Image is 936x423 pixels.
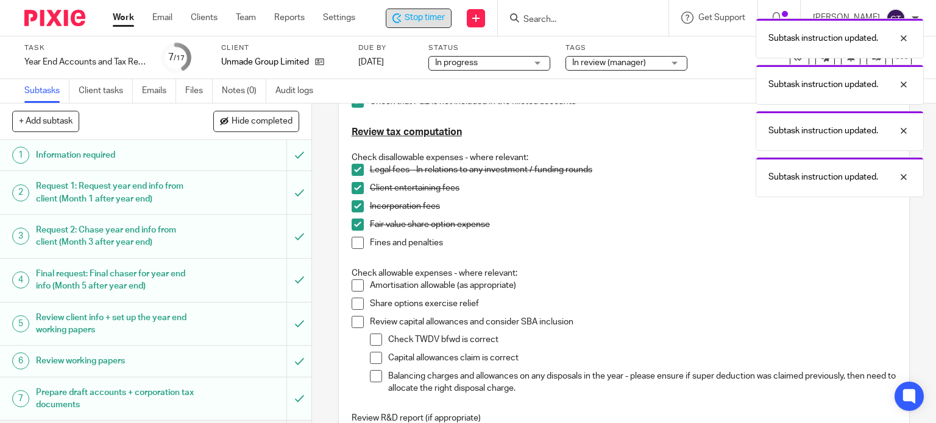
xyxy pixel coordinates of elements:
p: Subtask instruction updated. [768,32,878,44]
div: 6 [12,352,29,369]
div: 3 [12,228,29,245]
p: Amortisation allowable (as appropriate) [370,279,897,292]
p: Incorporation fees [370,200,897,212]
div: 5 [12,315,29,332]
a: Reports [274,12,305,24]
p: Fines and penalties [370,237,897,249]
h1: Request 1: Request year end info from client (Month 1 after year end) [36,177,195,208]
a: Audit logs [275,79,322,103]
a: Clients [191,12,218,24]
div: 7 [168,51,185,65]
small: /17 [174,55,185,61]
a: Notes (0) [222,79,266,103]
p: Client entertaining fees [370,182,897,194]
h1: Final request: Final chaser for year end info (Month 5 after year end) [36,265,195,296]
h1: Request 2: Chase year end info from client (Month 3 after year end) [36,221,195,252]
h1: Prepare draft accounts + corporation tax documents [36,383,195,414]
p: Check TWDV bfwd is correct [388,334,897,346]
div: 1 [12,147,29,164]
label: Status [428,43,550,53]
a: Email [152,12,172,24]
div: 4 [12,271,29,288]
div: Year End Accounts and Tax Return [24,56,146,68]
p: Review capital allowances and consider SBA inclusion [370,316,897,328]
h1: Information required [36,146,195,164]
p: Legal fees - In relations to any investment / funding rounds [370,164,897,176]
img: Pixie [24,10,85,26]
p: Capital allowances claim is correct [388,352,897,364]
u: Review tax computation [352,127,462,137]
p: Subtask instruction updated. [768,171,878,183]
span: Stop timer [405,12,445,24]
img: svg%3E [886,9,906,28]
a: Subtasks [24,79,69,103]
span: In progress [435,58,478,67]
h1: Review client info + set up the year end working papers [36,309,195,340]
p: Check disallowable expenses - where relevant: [352,152,897,164]
p: Check allowable expenses - where relevant: [352,267,897,279]
span: Hide completed [232,117,292,127]
a: Team [236,12,256,24]
div: 7 [12,390,29,407]
a: Settings [323,12,355,24]
button: Hide completed [213,111,299,131]
p: Balancing charges and allowances on any disposals in the year - please ensure if super deduction ... [388,370,897,395]
p: Subtask instruction updated. [768,79,878,91]
div: Unmade Group Limited - Year End Accounts and Tax Return [386,9,452,28]
label: Task [24,43,146,53]
p: Subtask instruction updated. [768,125,878,137]
button: + Add subtask [12,111,79,131]
p: Fair value share option expense [370,218,897,231]
h1: Review working papers [36,352,195,370]
p: Share options exercise relief [370,298,897,310]
span: [DATE] [358,58,384,66]
a: Client tasks [79,79,133,103]
div: 2 [12,184,29,201]
a: Emails [142,79,176,103]
label: Due by [358,43,413,53]
label: Client [221,43,343,53]
a: Work [113,12,134,24]
p: Unmade Group Limited [221,56,309,68]
a: Files [185,79,213,103]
